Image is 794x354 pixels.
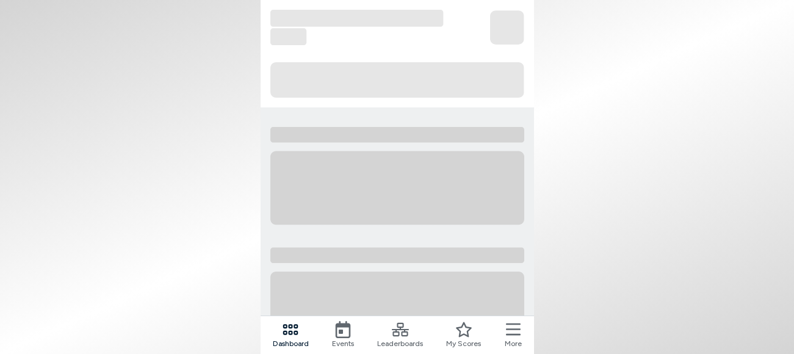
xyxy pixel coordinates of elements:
span: Events [332,338,354,349]
span: Leaderboards [377,338,423,349]
a: My Scores [446,321,481,349]
span: My Scores [446,338,481,349]
button: More [505,321,522,349]
span: Dashboard [273,338,309,349]
a: Leaderboards [377,321,423,349]
a: Events [332,321,354,349]
span: More [505,338,522,349]
a: Dashboard [273,321,309,349]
